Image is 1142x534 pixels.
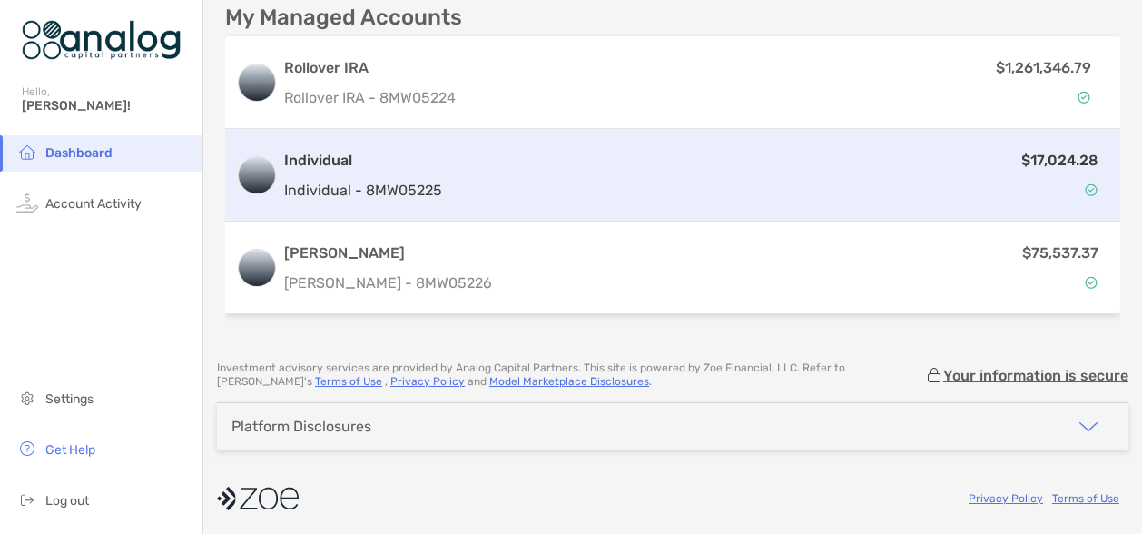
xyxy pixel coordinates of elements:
[45,442,95,458] span: Get Help
[45,145,113,161] span: Dashboard
[1052,492,1119,505] a: Terms of Use
[231,418,371,435] div: Platform Disclosures
[284,179,442,202] p: Individual - 8MW05225
[284,242,492,264] h3: [PERSON_NAME]
[1078,91,1090,104] img: Account Status icon
[284,150,442,172] h3: Individual
[996,56,1091,79] p: $1,261,346.79
[217,478,299,519] img: company logo
[315,375,382,388] a: Terms of Use
[1021,149,1098,172] p: $17,024.28
[390,375,465,388] a: Privacy Policy
[22,98,192,114] span: [PERSON_NAME]!
[284,272,492,294] p: [PERSON_NAME] - 8MW05226
[284,57,750,79] h3: Rollover IRA
[1022,242,1098,264] p: $75,537.37
[45,493,89,509] span: Log out
[16,387,38,409] img: settings icon
[45,391,94,407] span: Settings
[1085,183,1098,196] img: Account Status icon
[239,157,275,193] img: logo account
[239,250,275,286] img: logo account
[217,361,925,389] p: Investment advisory services are provided by Analog Capital Partners . This site is powered by Zo...
[16,489,38,510] img: logout icon
[284,86,750,109] p: Rollover IRA - 8MW05224
[1078,416,1099,438] img: icon arrow
[16,438,38,460] img: get-help icon
[489,375,649,388] a: Model Marketplace Disclosures
[943,367,1128,384] p: Your information is secure
[22,7,181,73] img: Zoe Logo
[239,64,275,101] img: logo account
[225,6,462,29] p: My Managed Accounts
[969,492,1043,505] a: Privacy Policy
[16,141,38,163] img: household icon
[45,196,142,212] span: Account Activity
[16,192,38,213] img: activity icon
[1085,276,1098,289] img: Account Status icon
